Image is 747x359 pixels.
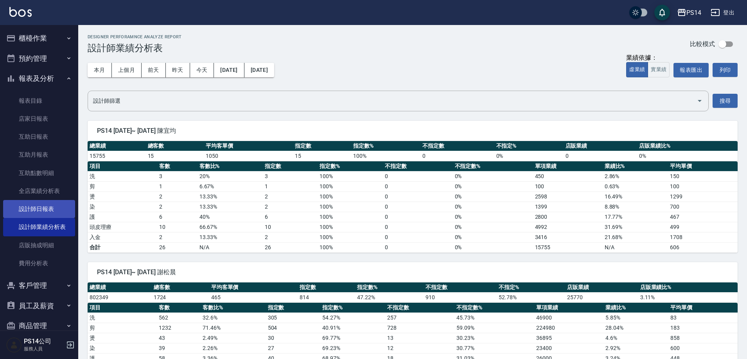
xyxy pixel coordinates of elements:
th: 平均單價 [668,161,738,171]
td: 8.88 % [603,202,668,212]
td: 1299 [668,191,738,202]
button: 報表及分析 [3,68,75,89]
a: 店販抽成明細 [3,236,75,254]
td: 頭皮理療 [88,222,157,232]
td: 護 [88,212,157,222]
td: 2 [263,202,318,212]
h2: Designer Perforamnce Analyze Report [88,34,182,39]
td: 5.85 % [603,313,668,323]
td: 66.67 % [198,222,263,232]
td: 0 [383,171,453,181]
td: 36895 [534,333,603,343]
a: 店家日報表 [3,110,75,128]
td: 2.26 % [201,343,266,353]
td: 6 [263,212,318,222]
td: 入金 [88,232,157,242]
button: 本月 [88,63,112,77]
td: 39 [157,343,201,353]
button: save [654,5,670,20]
th: 單項業績 [533,161,603,171]
input: 選擇設計師 [91,94,693,108]
th: 客數比% [201,303,266,313]
td: 100 % [318,222,383,232]
span: PS14 [DATE]~ [DATE] 謝松晨 [97,268,728,276]
img: Person [6,337,22,353]
a: 互助日報表 [3,128,75,146]
td: 剪 [88,181,157,191]
a: 報表目錄 [3,92,75,110]
a: 互助月報表 [3,146,75,164]
td: 100 % [318,191,383,202]
td: 13.33 % [198,232,263,242]
th: 不指定數% [454,303,534,313]
td: 13.33 % [198,202,263,212]
td: 0 % [453,181,533,191]
td: 802349 [88,292,152,302]
table: a dense table [88,141,738,161]
td: 10 [263,222,318,232]
td: 0 % [453,232,533,242]
td: 3 [263,171,318,181]
th: 平均客單價 [209,282,298,293]
td: 224980 [534,323,603,333]
td: 2 [157,202,198,212]
td: 43 [157,333,201,343]
td: 15 [293,151,351,161]
td: 10 [157,222,198,232]
td: 0 % [453,222,533,232]
table: a dense table [88,161,738,253]
a: 費用分析表 [3,254,75,272]
th: 客數比% [198,161,263,171]
button: 報表匯出 [673,63,709,77]
button: 預約管理 [3,48,75,69]
td: 0 % [453,191,533,202]
td: 0 [383,232,453,242]
td: 3.11 % [638,292,738,302]
td: 100 % [318,232,383,242]
a: 設計師業績分析表 [3,218,75,236]
td: 染 [88,202,157,212]
td: 700 [668,202,738,212]
td: 0 % [453,171,533,181]
th: 總業績 [88,141,146,151]
td: 0 [420,151,494,161]
td: 100 % [318,181,383,191]
th: 店販業績比% [637,141,738,151]
td: 15755 [533,242,603,252]
th: 總客數 [152,282,209,293]
td: 499 [668,222,738,232]
th: 平均客單價 [204,141,293,151]
td: 0 [383,181,453,191]
p: 比較模式 [690,40,715,48]
span: PS14 [DATE]~ [DATE] 陳宜均 [97,127,728,135]
td: 4992 [533,222,603,232]
td: 910 [424,292,497,302]
th: 總業績 [88,282,152,293]
td: 合計 [88,242,157,252]
td: 52.78 % [497,292,565,302]
td: 69.23 % [320,343,385,353]
button: PS14 [674,5,704,21]
td: 剪 [88,323,157,333]
button: 昨天 [166,63,190,77]
th: 項目 [88,303,157,313]
td: 150 [668,171,738,181]
th: 指定數% [351,141,420,151]
td: 1 [263,181,318,191]
td: 183 [668,323,738,333]
th: 客數 [157,161,198,171]
td: 洗 [88,171,157,181]
td: 16.49 % [603,191,668,202]
td: 0 [383,212,453,222]
td: 0 [564,151,637,161]
td: 465 [209,292,298,302]
td: 100 [668,181,738,191]
th: 指定數% [320,303,385,313]
th: 指定數 [293,141,351,151]
th: 不指定數% [453,161,533,171]
td: 0 % [494,151,564,161]
td: 1399 [533,202,603,212]
td: 467 [668,212,738,222]
td: 100% [318,242,383,252]
td: 27 [266,343,320,353]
